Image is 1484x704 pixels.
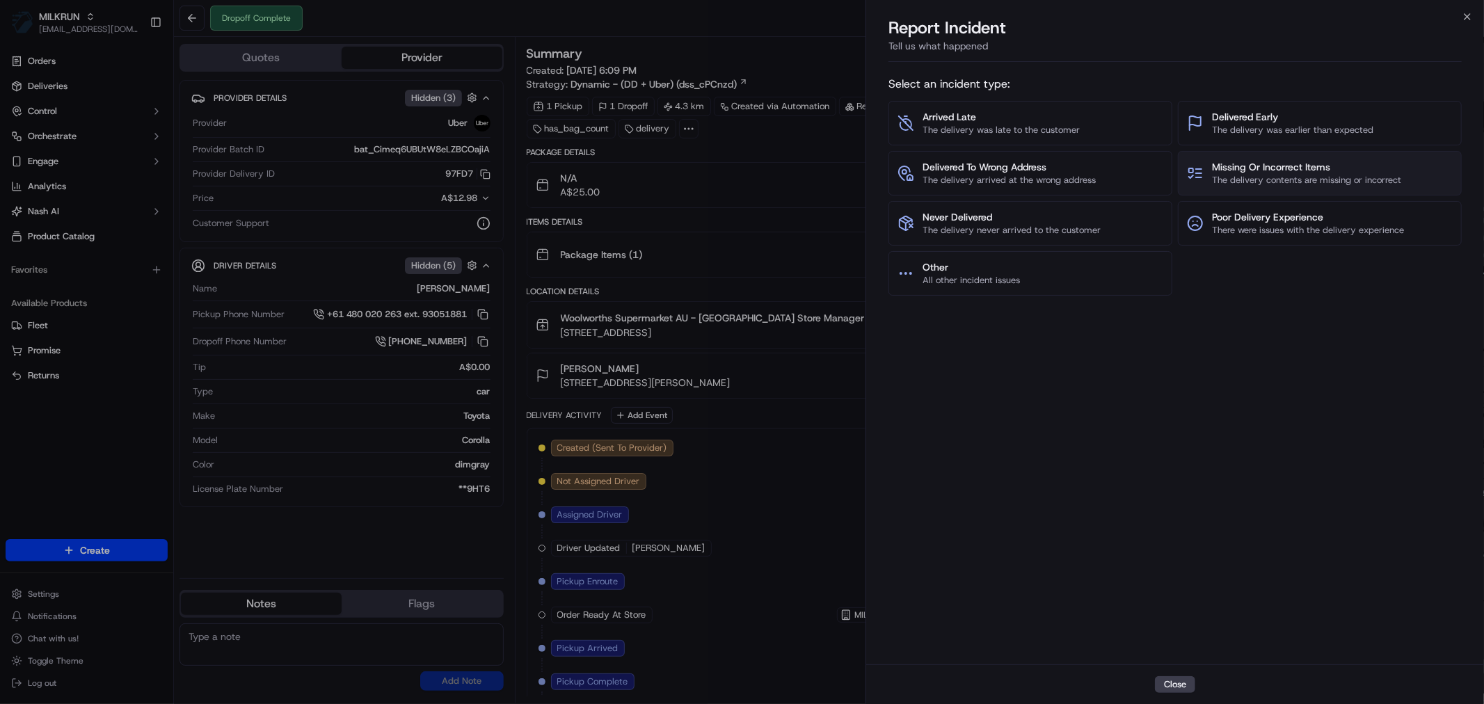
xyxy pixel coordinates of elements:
span: The delivery contents are missing or incorrect [1212,174,1401,186]
span: Delivered Early [1212,110,1373,124]
span: Poor Delivery Experience [1212,210,1404,224]
div: Tell us what happened [888,39,1462,62]
button: OtherAll other incident issues [888,251,1172,296]
span: Missing Or Incorrect Items [1212,160,1401,174]
span: Arrived Late [923,110,1080,124]
span: The delivery never arrived to the customer [923,224,1101,237]
span: The delivery was earlier than expected [1212,124,1373,136]
span: The delivery was late to the customer [923,124,1080,136]
button: Delivered To Wrong AddressThe delivery arrived at the wrong address [888,151,1172,195]
button: Arrived LateThe delivery was late to the customer [888,101,1172,145]
button: Delivered EarlyThe delivery was earlier than expected [1178,101,1462,145]
span: There were issues with the delivery experience [1212,224,1404,237]
span: All other incident issues [923,274,1020,287]
span: Other [923,260,1020,274]
button: Poor Delivery ExperienceThere were issues with the delivery experience [1178,201,1462,246]
span: Never Delivered [923,210,1101,224]
button: Close [1155,676,1195,693]
span: Delivered To Wrong Address [923,160,1096,174]
p: Report Incident [888,17,1006,39]
button: Missing Or Incorrect ItemsThe delivery contents are missing or incorrect [1178,151,1462,195]
span: The delivery arrived at the wrong address [923,174,1096,186]
span: Select an incident type: [888,76,1462,93]
button: Never DeliveredThe delivery never arrived to the customer [888,201,1172,246]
